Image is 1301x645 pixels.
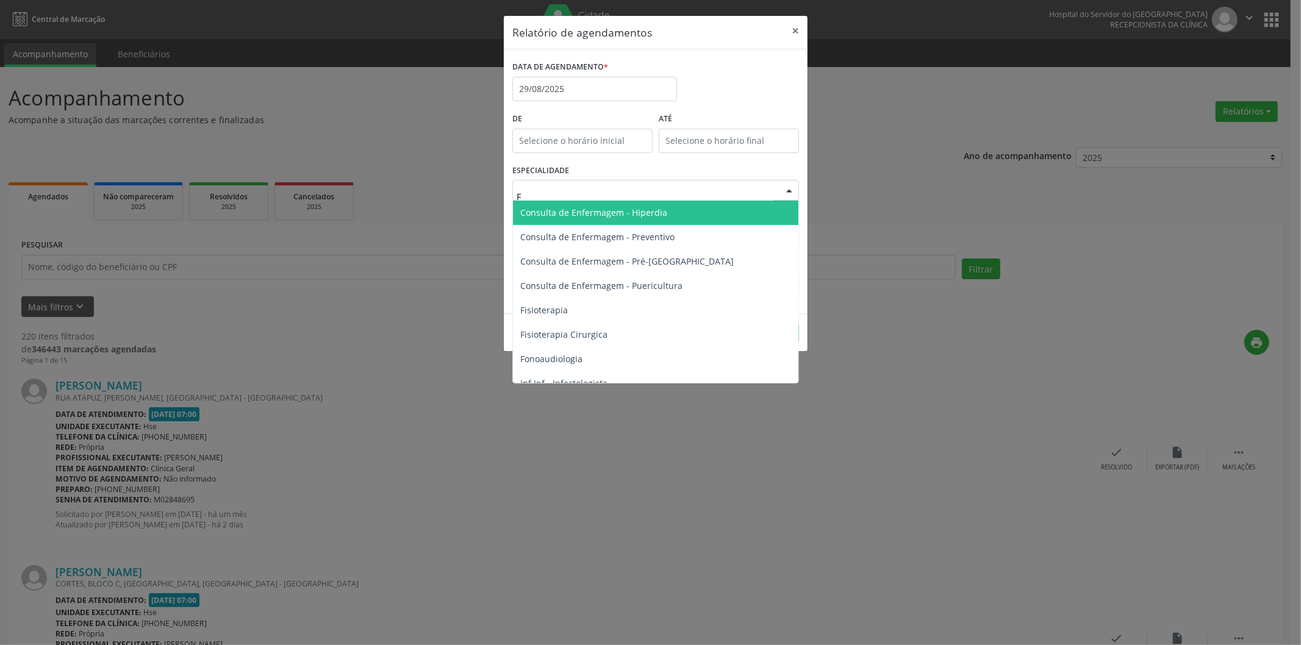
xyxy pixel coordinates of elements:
[520,304,568,316] span: Fisioterapia
[512,162,569,180] label: ESPECIALIDADE
[659,129,799,153] input: Selecione o horário final
[520,207,667,218] span: Consulta de Enfermagem - Hiperdia
[517,184,774,208] input: Seleciona uma especialidade
[520,255,734,267] span: Consulta de Enfermagem - Pré-[GEOGRAPHIC_DATA]
[520,231,675,243] span: Consulta de Enfermagem - Preventivo
[512,77,677,101] input: Selecione uma data ou intervalo
[512,129,653,153] input: Selecione o horário inicial
[512,24,652,40] h5: Relatório de agendamentos
[520,377,607,389] span: Inf.Inf - Infectologista
[520,353,582,365] span: Fonoaudiologia
[512,58,608,77] label: DATA DE AGENDAMENTO
[659,110,799,129] label: ATÉ
[783,16,808,46] button: Close
[512,110,653,129] label: De
[520,329,607,340] span: Fisioterapia Cirurgica
[520,280,683,291] span: Consulta de Enfermagem - Puericultura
